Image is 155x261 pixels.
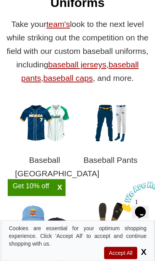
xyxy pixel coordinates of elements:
[18,102,72,143] img: shop custom baseball jersey
[83,200,137,241] img: shop custom baseball socks
[81,149,140,174] h3: Baseball Pants
[104,247,137,259] span: Accept All
[4,17,151,85] p: Take your look to the next level while striking out the competition on the field with our custom ...
[3,3,51,33] img: Chat attention grabber
[9,224,147,248] div: Cookies are essential for your optimum shopping experience. Click 'Accept All' to accept and cont...
[18,200,72,241] img: shop custom baseball caps
[15,102,74,188] a: shop custom baseball jersey Baseball [GEOGRAPHIC_DATA]
[21,60,139,82] a: baseball pants
[8,183,54,189] div: Get 10% off
[81,102,140,174] a: shop custom baseball pants Baseball Pants
[3,3,6,10] span: 1
[139,247,147,257] span: X
[83,102,137,143] img: shop custom baseball pants
[54,183,66,192] span: X
[43,74,93,82] a: baseball caps
[46,20,70,28] a: team's
[15,149,74,188] h3: Baseball [GEOGRAPHIC_DATA]
[48,60,106,69] a: baseball jerseys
